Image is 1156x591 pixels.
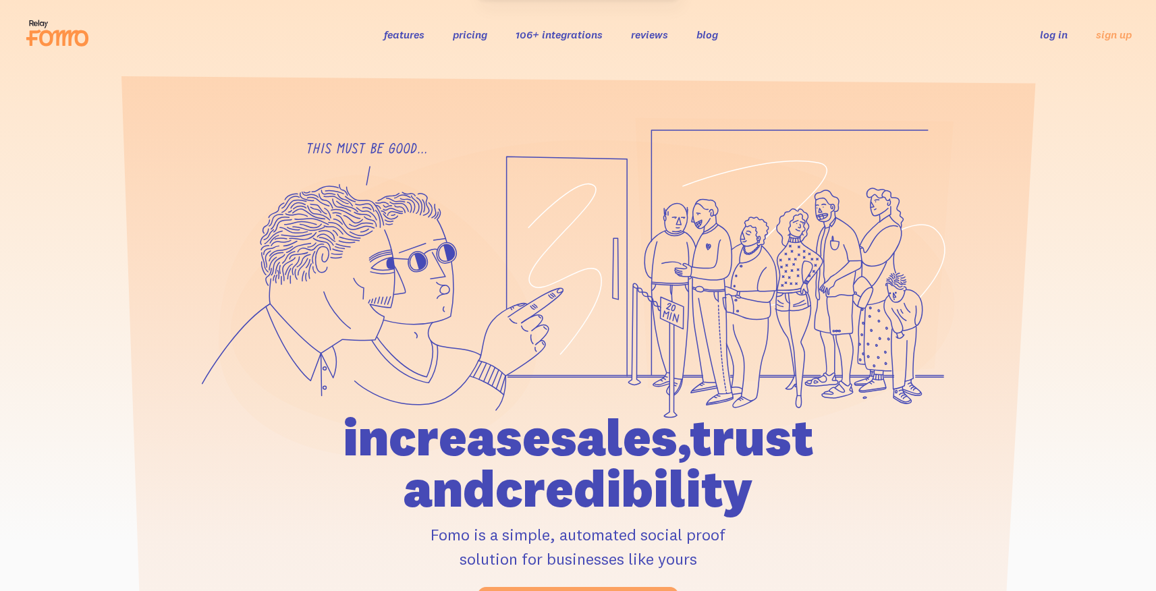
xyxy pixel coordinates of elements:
a: pricing [453,28,487,41]
a: reviews [631,28,668,41]
a: blog [696,28,718,41]
a: features [384,28,424,41]
h1: increase sales, trust and credibility [266,412,891,514]
p: Fomo is a simple, automated social proof solution for businesses like yours [266,522,891,571]
a: 106+ integrations [516,28,603,41]
a: log in [1040,28,1068,41]
a: sign up [1096,28,1132,42]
